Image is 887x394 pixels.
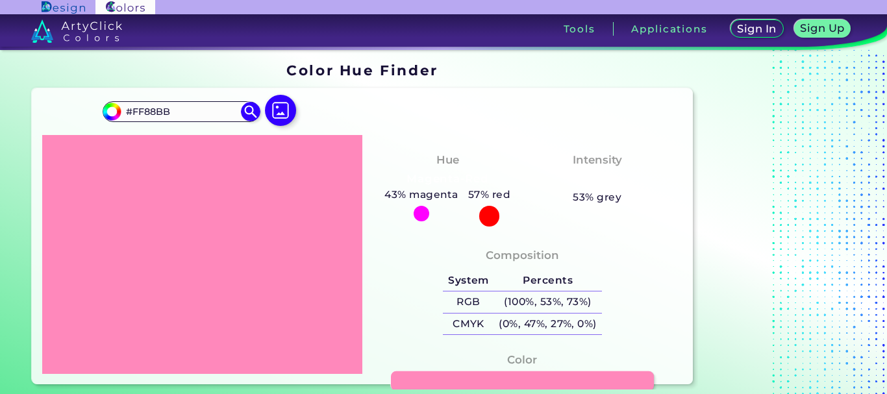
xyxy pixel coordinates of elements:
h5: Sign Up [803,23,843,33]
h4: Color [507,351,537,369]
h5: System [443,269,493,291]
img: logo_artyclick_colors_white.svg [31,19,123,43]
img: icon picture [265,95,296,126]
h3: Magenta-Red [401,171,494,187]
h5: Percents [494,269,602,291]
h3: Pastel [573,171,621,187]
a: Sign Up [797,21,848,37]
a: Sign In [733,21,781,37]
img: icon search [241,102,260,121]
h4: Hue [436,151,459,169]
h5: 57% red [463,186,516,203]
input: type color.. [121,103,242,120]
h5: CMYK [443,314,493,335]
img: ArtyClick Design logo [42,1,85,14]
h5: 53% grey [573,189,621,206]
h1: Color Hue Finder [286,60,438,80]
h3: Tools [564,24,595,34]
h5: Sign In [739,24,774,34]
h5: RGB [443,291,493,313]
h5: 43% magenta [380,186,464,203]
h5: (100%, 53%, 73%) [494,291,602,313]
h3: Applications [631,24,707,34]
h4: Composition [486,246,559,265]
h4: Intensity [573,151,622,169]
h5: (0%, 47%, 27%, 0%) [494,314,602,335]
